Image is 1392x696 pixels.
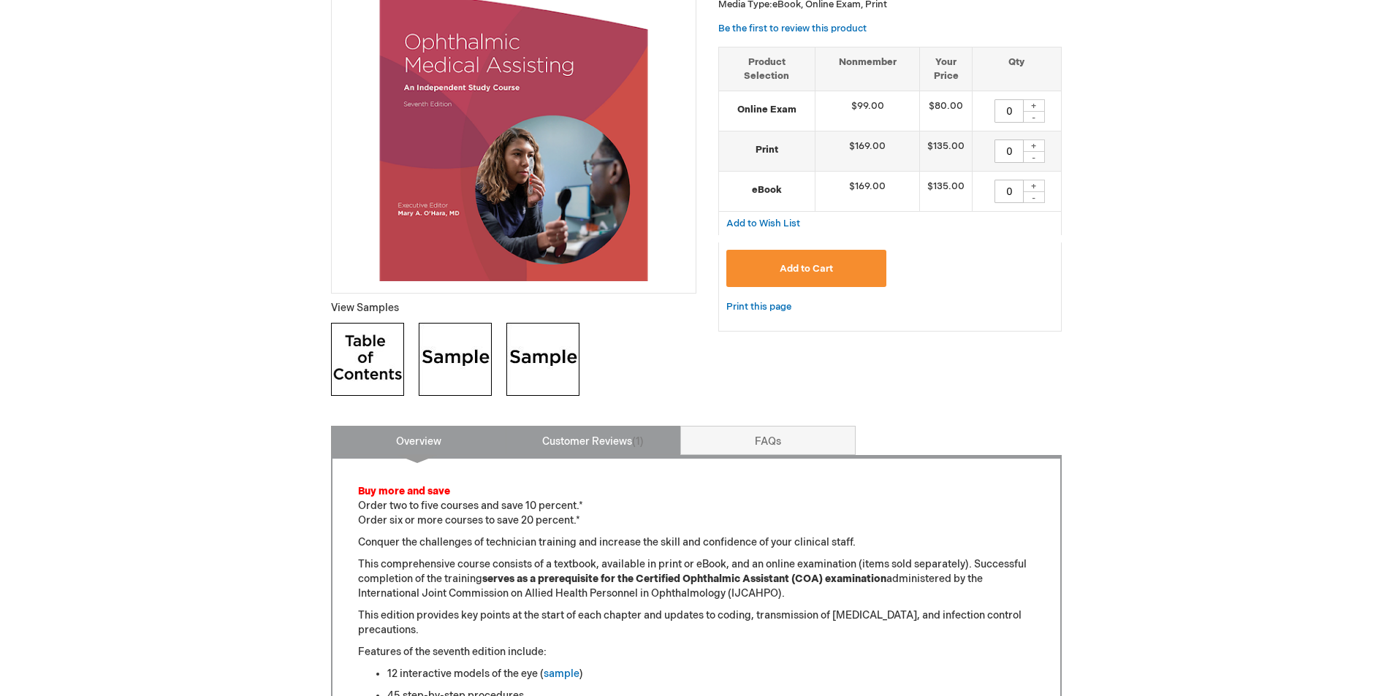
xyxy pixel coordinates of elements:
th: Qty [973,47,1061,91]
strong: Online Exam [726,103,807,117]
font: Buy more and save [358,485,450,497]
th: Your Price [920,47,973,91]
span: Add to Wish List [726,218,800,229]
div: - [1023,151,1045,163]
div: + [1023,180,1045,192]
a: sample [544,668,579,680]
p: Features of the seventh edition include: [358,645,1035,659]
p: Conquer the challenges of technician training and increase the skill and confidence of your clini... [358,535,1035,550]
td: $135.00 [920,131,973,172]
p: This edition provides key points at the start of each chapter and updates to coding, transmission... [358,608,1035,638]
p: View Samples [331,301,696,316]
td: $135.00 [920,172,973,212]
input: Qty [994,180,1024,203]
td: $169.00 [815,172,920,212]
strong: eBook [726,183,807,197]
td: $99.00 [815,91,920,131]
th: Product Selection [719,47,815,91]
input: Qty [994,139,1024,163]
div: 12 interactive models of the eye ( ) [387,667,1035,681]
p: Order two to five courses and save 10 percent.* Order six or more courses to save 20 percent.* [358,484,1035,528]
a: Add to Wish List [726,217,800,229]
a: Customer Reviews1 [506,426,681,455]
td: $169.00 [815,131,920,172]
div: + [1023,99,1045,112]
strong: serves as a prerequisite for the Certified Ophthalmic Assistant (COA) examination [482,573,886,585]
a: Overview [331,426,506,455]
img: Click to view [331,323,404,396]
p: This comprehensive course consists of a textbook, available in print or eBook, and an online exam... [358,557,1035,601]
a: Print this page [726,298,791,316]
div: + [1023,139,1045,152]
strong: Print [726,143,807,157]
input: Qty [994,99,1024,123]
div: - [1023,111,1045,123]
a: FAQs [680,426,856,455]
img: Click to view [419,323,492,396]
div: - [1023,191,1045,203]
span: 1 [632,435,644,448]
td: $80.00 [920,91,973,131]
a: Be the first to review this product [718,23,867,34]
span: Add to Cart [780,263,833,275]
button: Add to Cart [726,250,887,287]
th: Nonmember [815,47,920,91]
img: Click to view [506,323,579,396]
